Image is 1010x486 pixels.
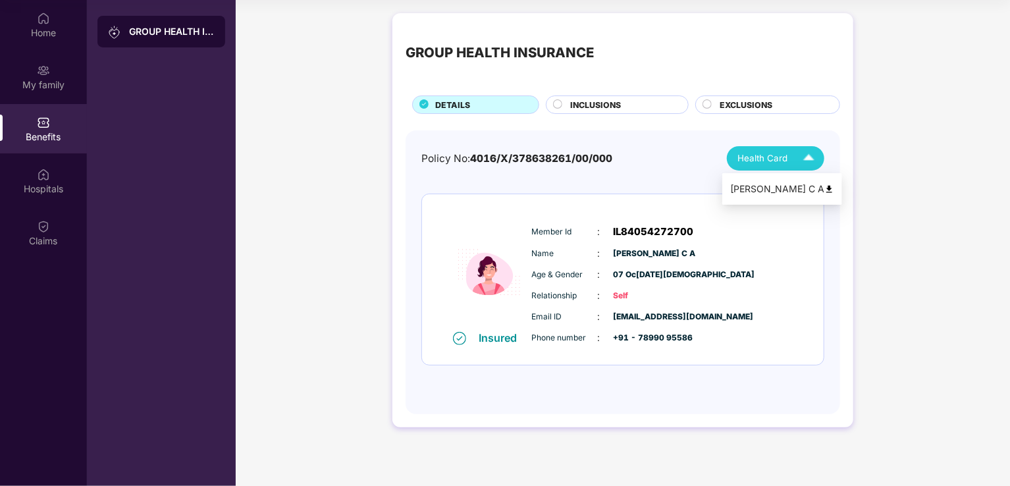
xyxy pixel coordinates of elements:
span: : [598,225,600,239]
img: svg+xml;base64,PHN2ZyB4bWxucz0iaHR0cDovL3d3dy53My5vcmcvMjAwMC9zdmciIHdpZHRoPSI0OCIgaGVpZ2h0PSI0OC... [824,184,834,194]
img: svg+xml;base64,PHN2ZyB3aWR0aD0iMjAiIGhlaWdodD0iMjAiIHZpZXdCb3g9IjAgMCAyMCAyMCIgZmlsbD0ibm9uZSIgeG... [37,64,50,77]
span: EXCLUSIONS [720,99,772,111]
div: Insured [479,331,525,344]
img: icon [450,214,529,331]
span: [PERSON_NAME] C A [614,248,679,260]
span: Age & Gender [532,269,598,281]
span: Health Card [737,151,787,165]
span: Self [614,290,679,302]
span: DETAILS [435,99,470,111]
span: : [598,310,600,324]
span: INCLUSIONS [570,99,621,111]
span: Phone number [532,332,598,344]
img: svg+xml;base64,PHN2ZyBpZD0iSG9zcGl0YWxzIiB4bWxucz0iaHR0cDovL3d3dy53My5vcmcvMjAwMC9zdmciIHdpZHRoPS... [37,168,50,181]
span: [EMAIL_ADDRESS][DOMAIN_NAME] [614,311,679,323]
button: Health Card [727,146,824,171]
img: svg+xml;base64,PHN2ZyB4bWxucz0iaHR0cDovL3d3dy53My5vcmcvMjAwMC9zdmciIHdpZHRoPSIxNiIgaGVpZ2h0PSIxNi... [453,332,466,345]
div: GROUP HEALTH INSURANCE [129,25,215,38]
img: svg+xml;base64,PHN2ZyB3aWR0aD0iMjAiIGhlaWdodD0iMjAiIHZpZXdCb3g9IjAgMCAyMCAyMCIgZmlsbD0ibm9uZSIgeG... [108,26,121,39]
div: [PERSON_NAME] C A [730,182,834,196]
span: Name [532,248,598,260]
span: 07 Oc[DATE][DEMOGRAPHIC_DATA] [614,269,679,281]
span: Relationship [532,290,598,302]
span: IL84054272700 [614,224,694,240]
img: svg+xml;base64,PHN2ZyBpZD0iQ2xhaW0iIHhtbG5zPSJodHRwOi8vd3d3LnczLm9yZy8yMDAwL3N2ZyIgd2lkdGg9IjIwIi... [37,220,50,233]
span: : [598,288,600,303]
img: Icuh8uwCUCF+XjCZyLQsAKiDCM9HiE6CMYmKQaPGkZKaA32CAAACiQcFBJY0IsAAAAASUVORK5CYII= [797,147,820,170]
span: +91 - 78990 95586 [614,332,679,344]
div: Policy No: [421,151,612,167]
div: GROUP HEALTH INSURANCE [406,42,594,63]
span: : [598,267,600,282]
span: Email ID [532,311,598,323]
img: svg+xml;base64,PHN2ZyBpZD0iQmVuZWZpdHMiIHhtbG5zPSJodHRwOi8vd3d3LnczLm9yZy8yMDAwL3N2ZyIgd2lkdGg9Ij... [37,116,50,129]
span: : [598,331,600,345]
img: svg+xml;base64,PHN2ZyBpZD0iSG9tZSIgeG1sbnM9Imh0dHA6Ly93d3cudzMub3JnLzIwMDAvc3ZnIiB3aWR0aD0iMjAiIG... [37,12,50,25]
span: 4016/X/378638261/00/000 [470,152,612,165]
span: Member Id [532,226,598,238]
span: : [598,246,600,261]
